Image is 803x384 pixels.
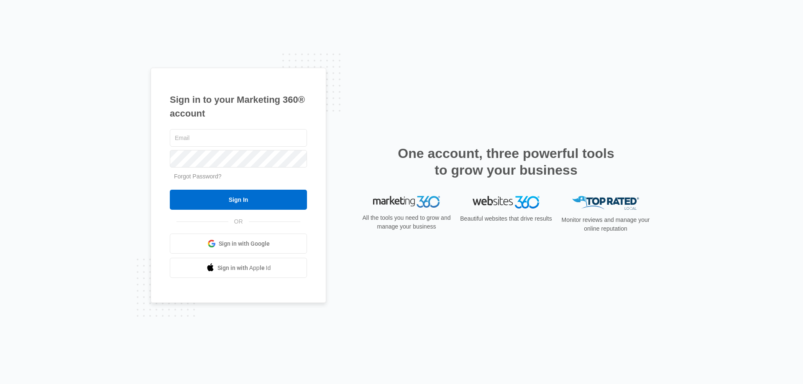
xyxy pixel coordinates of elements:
[219,239,270,248] span: Sign in with Google
[228,217,249,226] span: OR
[217,264,271,272] span: Sign in with Apple Id
[170,258,307,278] a: Sign in with Apple Id
[459,214,553,223] p: Beautiful websites that drive results
[373,196,440,208] img: Marketing 360
[360,214,453,231] p: All the tools you need to grow and manage your business
[170,190,307,210] input: Sign In
[572,196,639,210] img: Top Rated Local
[473,196,540,208] img: Websites 360
[170,234,307,254] a: Sign in with Google
[174,173,222,180] a: Forgot Password?
[559,216,652,233] p: Monitor reviews and manage your online reputation
[170,93,307,120] h1: Sign in to your Marketing 360® account
[395,145,617,178] h2: One account, three powerful tools to grow your business
[170,129,307,147] input: Email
